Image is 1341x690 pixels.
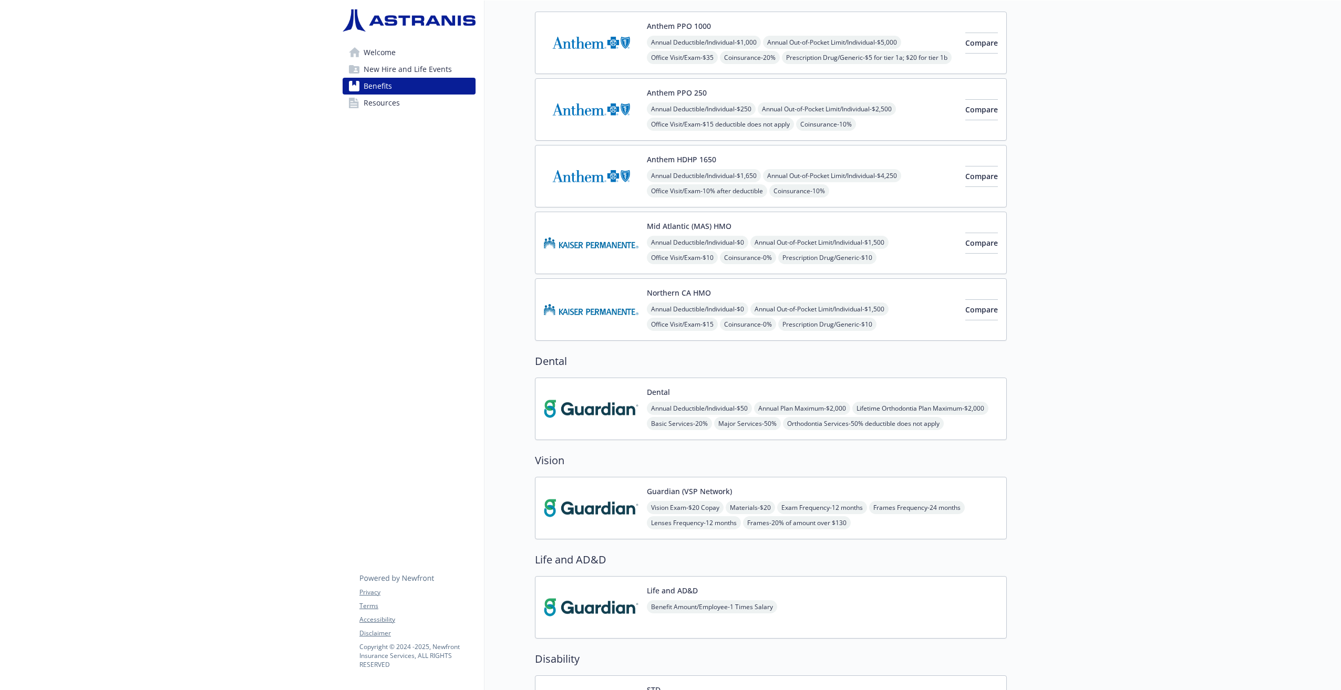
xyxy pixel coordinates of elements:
[647,600,777,613] span: Benefit Amount/Employee - 1 Times Salary
[965,305,998,315] span: Compare
[364,95,400,111] span: Resources
[743,516,851,529] span: Frames - 20% of amount over $130
[647,417,712,430] span: Basic Services - 20%
[544,287,638,332] img: Kaiser Permanente Insurance Company carrier logo
[544,20,638,65] img: Anthem Blue Cross carrier logo
[714,417,781,430] span: Major Services - 50%
[965,233,998,254] button: Compare
[965,166,998,187] button: Compare
[544,87,638,132] img: Anthem Blue Cross carrier logo
[647,585,698,596] button: Life and AD&D
[965,171,998,181] span: Compare
[754,402,850,415] span: Annual Plan Maximum - $2,000
[647,386,670,398] button: Dental
[359,601,475,611] a: Terms
[750,302,889,316] span: Annual Out-of-Pocket Limit/Individual - $1,500
[647,184,767,197] span: Office Visit/Exam - 10% after deductible
[647,221,731,232] button: Mid Atlantic (MAS) HMO
[535,353,1007,369] h2: Dental
[647,251,718,264] span: Office Visit/Exam - $10
[965,99,998,120] button: Compare
[965,299,998,320] button: Compare
[647,102,756,116] span: Annual Deductible/Individual - $250
[647,154,716,165] button: Anthem HDHP 1650
[726,501,775,514] span: Materials - $20
[364,78,392,95] span: Benefits
[965,38,998,48] span: Compare
[720,318,776,331] span: Coinsurance - 0%
[647,516,741,529] span: Lenses Frequency - 12 months
[343,61,476,78] a: New Hire and Life Events
[647,318,718,331] span: Office Visit/Exam - $15
[544,154,638,198] img: Anthem Blue Cross carrier logo
[647,51,718,64] span: Office Visit/Exam - $35
[778,251,876,264] span: Prescription Drug/Generic - $10
[647,287,711,298] button: Northern CA HMO
[647,236,748,249] span: Annual Deductible/Individual - $0
[544,386,638,431] img: Guardian carrier logo
[544,585,638,630] img: Guardian carrier logo
[343,78,476,95] a: Benefits
[647,501,724,514] span: Vision Exam - $20 Copay
[769,184,829,197] span: Coinsurance - 10%
[778,318,876,331] span: Prescription Drug/Generic - $10
[720,51,780,64] span: Coinsurance - 20%
[777,501,867,514] span: Exam Frequency - 12 months
[647,402,752,415] span: Annual Deductible/Individual - $50
[782,51,952,64] span: Prescription Drug/Generic - $5 for tier 1a; $20 for tier 1b
[359,588,475,597] a: Privacy
[869,501,965,514] span: Frames Frequency - 24 months
[647,20,711,32] button: Anthem PPO 1000
[647,169,761,182] span: Annual Deductible/Individual - $1,650
[965,33,998,54] button: Compare
[647,302,748,316] span: Annual Deductible/Individual - $0
[750,236,889,249] span: Annual Out-of-Pocket Limit/Individual - $1,500
[758,102,896,116] span: Annual Out-of-Pocket Limit/Individual - $2,500
[544,486,638,530] img: Guardian carrier logo
[852,402,988,415] span: Lifetime Orthodontia Plan Maximum - $2,000
[364,61,452,78] span: New Hire and Life Events
[763,36,901,49] span: Annual Out-of-Pocket Limit/Individual - $5,000
[783,417,944,430] span: Orthodontia Services - 50% deductible does not apply
[535,453,1007,468] h2: Vision
[359,615,475,624] a: Accessibility
[965,104,998,114] span: Compare
[647,118,794,131] span: Office Visit/Exam - $15 deductible does not apply
[359,629,475,638] a: Disclaimer
[647,87,707,98] button: Anthem PPO 250
[343,44,476,61] a: Welcome
[796,118,856,131] span: Coinsurance - 10%
[965,238,998,248] span: Compare
[359,642,475,669] p: Copyright © 2024 - 2025 , Newfront Insurance Services, ALL RIGHTS RESERVED
[544,221,638,265] img: Kaiser Permanente Insurance Company carrier logo
[647,36,761,49] span: Annual Deductible/Individual - $1,000
[720,251,776,264] span: Coinsurance - 0%
[535,651,1007,667] h2: Disability
[535,552,1007,568] h2: Life and AD&D
[343,95,476,111] a: Resources
[763,169,901,182] span: Annual Out-of-Pocket Limit/Individual - $4,250
[647,486,732,497] button: Guardian (VSP Network)
[364,44,396,61] span: Welcome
